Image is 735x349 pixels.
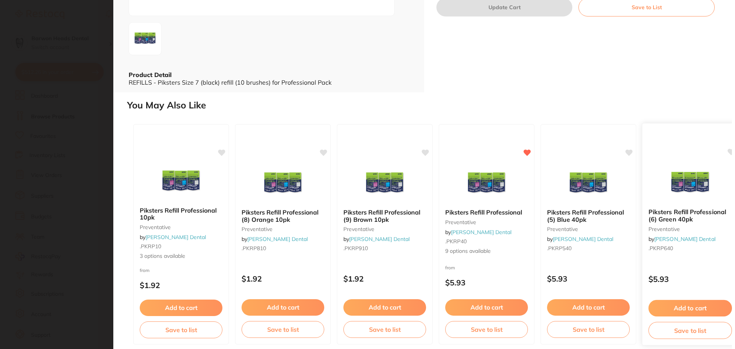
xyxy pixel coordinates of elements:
span: by [445,229,511,236]
b: Piksters Refill Professional (6) Green 40pk [648,209,732,223]
button: Add to cart [140,300,222,316]
small: preventative [648,226,732,232]
div: REFILLS - Piksters Size 7 (black) refill (10 brushes) for Professional Pack [129,79,409,86]
button: Add to cart [648,300,732,316]
h2: You May Also Like [127,100,732,111]
small: preventative [343,226,426,232]
small: .PKRP40 [445,238,528,244]
b: Piksters Refill Professional 10pk [140,207,222,221]
button: Save to list [648,322,732,339]
span: from [445,265,455,270]
img: Piksters Refill Professional 10pk [156,162,206,201]
small: preventative [242,226,324,232]
small: preventative [140,224,222,230]
b: Piksters Refill Professional (9) Brown 10pk [343,209,426,223]
img: Piksters Refill Professional (6) Green 40pk [665,164,715,202]
img: Piksters Refill Professional (9) Brown 10pk [360,164,410,203]
p: $1.92 [140,281,222,290]
a: [PERSON_NAME] Dental [145,234,206,241]
span: by [547,236,613,242]
button: Save to list [140,321,222,338]
small: .PKRP540 [547,245,630,251]
small: .PKRP10 [140,243,222,249]
small: preventative [445,219,528,225]
b: Piksters Refill Professional [445,209,528,216]
span: by [343,236,410,242]
a: [PERSON_NAME] Dental [654,236,715,242]
a: [PERSON_NAME] Dental [349,236,410,242]
button: Add to cart [445,299,528,315]
p: $5.93 [547,274,630,283]
button: Save to list [445,321,528,338]
p: $5.93 [445,278,528,287]
b: Product Detail [129,71,171,79]
button: Save to list [242,321,324,338]
button: Add to cart [343,299,426,315]
img: Piksters Refill Professional (8) Orange 10pk [258,164,308,203]
span: by [648,236,715,242]
p: $5.93 [648,275,732,284]
small: .PKRP640 [648,246,732,252]
span: 9 options available [445,247,528,255]
a: [PERSON_NAME] Dental [553,236,613,242]
img: Piksters Refill Professional (5) Blue 40pk [563,164,613,203]
button: Add to cart [242,299,324,315]
span: 3 options available [140,252,222,260]
b: Piksters Refill Professional (8) Orange 10pk [242,209,324,223]
a: [PERSON_NAME] Dental [451,229,511,236]
b: Piksters Refill Professional (5) Blue 40pk [547,209,630,223]
small: .PKRP810 [242,245,324,251]
img: Piksters Refill Professional [462,164,511,203]
span: from [140,267,150,273]
p: $1.92 [343,274,426,283]
small: preventative [547,226,630,232]
img: ODYtNTEzLWpwZw [131,25,159,52]
small: .PKRP910 [343,245,426,251]
button: Add to cart [547,299,630,315]
p: $1.92 [242,274,324,283]
button: Save to list [547,321,630,338]
span: by [242,236,308,242]
a: [PERSON_NAME] Dental [247,236,308,242]
span: by [140,234,206,241]
button: Save to list [343,321,426,338]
